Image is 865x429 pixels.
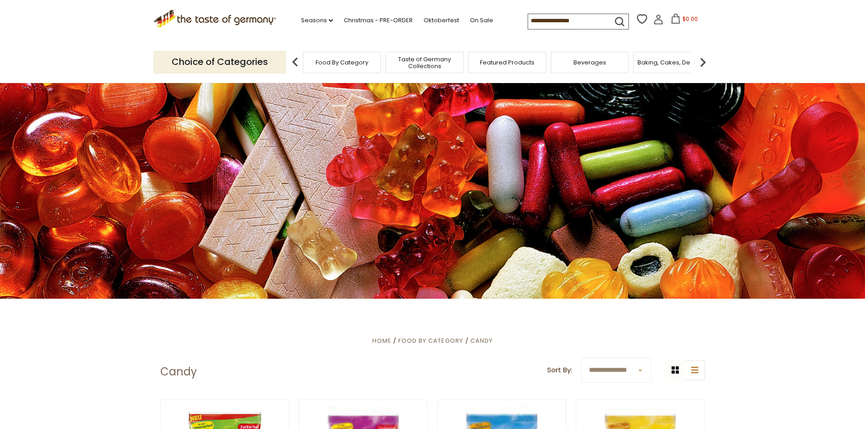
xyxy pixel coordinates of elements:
a: Taste of Germany Collections [388,56,461,69]
a: Beverages [573,59,606,66]
img: next arrow [694,53,712,71]
a: Christmas - PRE-ORDER [344,15,413,25]
a: Seasons [301,15,333,25]
span: $0.00 [682,15,698,23]
a: Home [372,336,391,345]
h1: Candy [160,365,197,379]
a: Food By Category [316,59,368,66]
a: Baking, Cakes, Desserts [638,59,708,66]
a: Candy [470,336,493,345]
p: Choice of Categories [153,51,286,73]
a: Oktoberfest [424,15,459,25]
label: Sort By: [547,365,572,376]
img: previous arrow [286,53,304,71]
button: $0.00 [665,14,704,27]
a: On Sale [470,15,493,25]
a: Featured Products [480,59,534,66]
a: Food By Category [398,336,463,345]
